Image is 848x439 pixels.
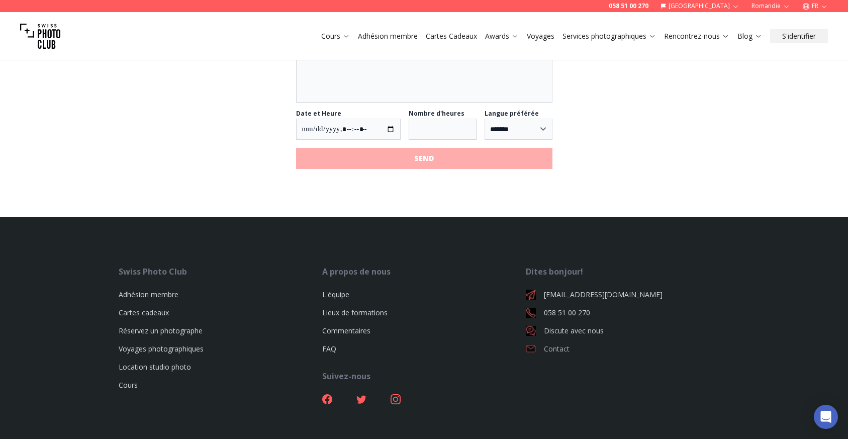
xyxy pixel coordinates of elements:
[426,31,477,41] a: Cartes Cadeaux
[526,308,729,318] a: 058 51 00 270
[409,109,464,118] label: Nombre d'heures
[354,29,422,43] button: Adhésion membre
[609,2,648,10] a: 058 51 00 270
[296,148,552,169] button: Send
[660,29,733,43] button: Rencontrez-nous
[485,109,539,118] label: Langue préférée
[119,308,169,317] a: Cartes cadeaux
[558,29,660,43] button: Services photographiques
[485,31,519,41] a: Awards
[119,362,191,372] a: Location studio photo
[119,326,203,335] a: Réservez un photographe
[119,290,178,299] a: Adhésion membre
[119,344,204,354] a: Voyages photographiques
[422,29,481,43] button: Cartes Cadeaux
[814,405,838,429] div: Open Intercom Messenger
[523,29,558,43] button: Voyages
[119,266,322,278] div: Swiss Photo Club
[119,380,138,390] a: Cours
[526,326,729,336] a: Discute avec nous
[770,29,828,43] button: S'identifier
[414,153,434,163] b: Send
[322,290,349,299] a: L'équipe
[481,29,523,43] button: Awards
[358,31,418,41] a: Adhésion membre
[737,31,762,41] a: Blog
[526,266,729,278] div: Dites bonjour!
[317,29,354,43] button: Cours
[562,31,656,41] a: Services photographiques
[322,370,526,382] div: Suivez-nous
[321,31,350,41] a: Cours
[733,29,766,43] button: Blog
[20,16,60,56] img: Swiss photo club
[527,31,554,41] a: Voyages
[296,109,341,118] label: Date et Heure
[526,290,729,300] a: [EMAIL_ADDRESS][DOMAIN_NAME]
[322,266,526,278] div: A propos de nous
[322,308,388,317] a: Lieux de formations
[526,344,729,354] a: Contact
[322,344,336,354] a: FAQ
[322,326,370,335] a: Commentaires
[664,31,729,41] a: Rencontrez-nous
